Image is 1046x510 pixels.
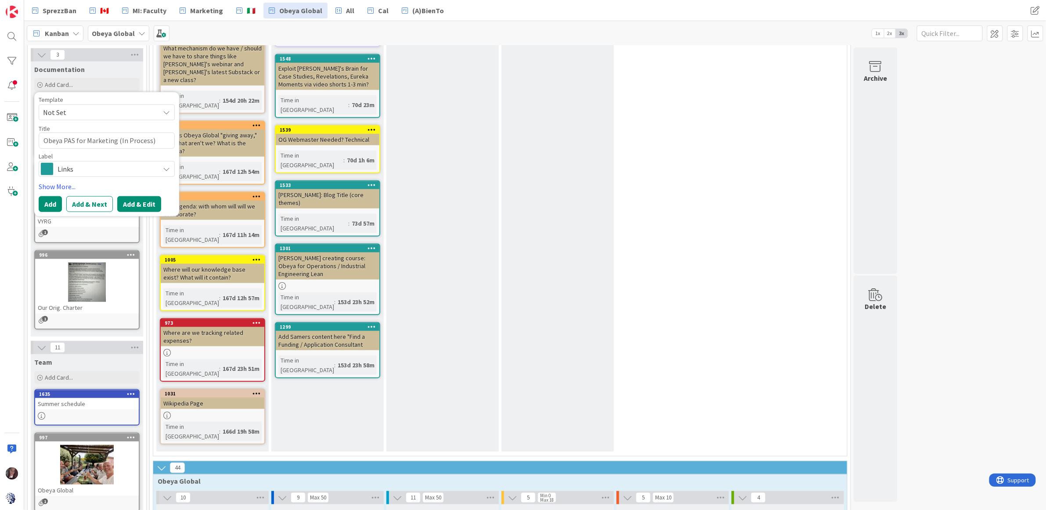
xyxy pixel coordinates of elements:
[161,129,264,157] div: What is Obeya Global "giving away," and what aren't we? What is the criteria?
[39,196,62,212] button: Add
[219,230,220,240] span: :
[34,65,85,74] span: Documentation
[378,5,389,16] span: Cal
[45,374,73,381] span: Add Card...
[161,319,264,327] div: 973
[161,256,264,264] div: 1005
[219,427,220,436] span: :
[35,434,139,442] div: 997
[276,244,379,280] div: 1301[PERSON_NAME] creating course: Obeya for Operations / Industrial Engineering Lean
[35,390,139,409] div: 1635Summer schedule
[219,293,220,303] span: :
[39,153,53,159] span: Label
[343,155,345,165] span: :
[350,100,377,110] div: 70d 23m
[275,244,380,315] a: 1301[PERSON_NAME] creating course: Obeya for Operations / Industrial Engineering LeanTime in [GEO...
[165,194,264,200] div: 1006
[280,324,379,330] div: 1299
[362,3,394,18] a: Cal
[330,3,360,18] a: All
[66,196,113,212] button: Add & Next
[35,485,139,496] div: Obeya Global
[348,219,350,228] span: :
[279,5,322,16] span: Obeya Global
[161,193,264,220] div: 1006R&D Agenda: with whom will will we collaborate?
[39,391,139,397] div: 1635
[291,492,306,503] span: 9
[231,3,261,18] a: 🇮🇹
[163,91,219,110] div: Time in [GEOGRAPHIC_DATA]
[278,292,334,312] div: Time in [GEOGRAPHIC_DATA]
[636,492,651,503] span: 5
[276,331,379,350] div: Add Samers content here "Find a Funding / Application Consultant
[220,230,262,240] div: 167d 11h 14m
[18,1,40,12] span: Support
[160,255,265,311] a: 1005Where will our knowledge base exist? What will it contain?Time in [GEOGRAPHIC_DATA]:167d 12h 57m
[50,342,65,353] span: 11
[27,3,82,18] a: SprezzBan
[280,56,379,62] div: 1548
[276,181,379,189] div: 1533
[170,463,185,473] span: 44
[335,360,377,370] div: 153d 23h 58m
[42,499,48,504] span: 1
[35,390,139,398] div: 1635
[276,244,379,252] div: 1301
[334,297,335,307] span: :
[655,496,671,500] div: Max 10
[346,5,354,16] span: All
[84,3,114,18] a: 🇨🇦
[161,35,264,86] div: What mechanism do we have / should we have to share things like [PERSON_NAME]'s webinar and [PERS...
[34,358,52,366] span: Team
[276,323,379,350] div: 1299Add Samers content here "Find a Funding / Application Consultant
[161,43,264,86] div: What mechanism do we have / should we have to share things like [PERSON_NAME]'s webinar and [PERS...
[35,215,139,227] div: VYRG
[39,435,139,441] div: 997
[263,3,328,18] a: Obeya Global
[165,391,264,397] div: 1031
[161,264,264,283] div: Where will our knowledge base exist? What will it contain?
[42,316,48,322] span: 1
[161,256,264,283] div: 1005Where will our knowledge base exist? What will it contain?
[406,492,421,503] span: 11
[335,297,377,307] div: 153d 23h 52m
[220,427,262,436] div: 166d 19h 58m
[751,492,766,503] span: 4
[220,167,262,176] div: 167d 12h 54m
[161,122,264,129] div: 1008
[6,6,18,18] img: Visit kanbanzone.com
[39,133,175,149] textarea: Obeya PAS for Marketing (In Process)
[350,219,377,228] div: 73d 57m
[540,498,554,502] div: Max 18
[276,189,379,208] div: [PERSON_NAME]: Blog Title (core themes)
[39,125,50,133] label: Title
[872,29,884,38] span: 1x
[161,319,264,346] div: 973Where are we tracking related expenses?
[161,398,264,409] div: Wikipedia Page
[117,3,172,18] a: MI: Faculty
[219,96,220,105] span: :
[864,73,887,83] div: Archive
[412,5,444,16] span: (A)BienTo
[34,389,140,426] a: 1635Summer schedule
[397,3,449,18] a: (A)BienTo
[310,496,326,500] div: Max 50
[92,29,135,38] b: Obeya Global
[280,245,379,251] div: 1301
[160,389,265,445] a: 1031Wikipedia PageTime in [GEOGRAPHIC_DATA]:166d 19h 58m
[161,193,264,201] div: 1006
[334,360,335,370] span: :
[278,151,343,170] div: Time in [GEOGRAPHIC_DATA]
[276,55,379,90] div: 1548Exploit [PERSON_NAME]'s Brain for Case Studies, Revelations, Eureka Moments via video shorts ...
[35,251,139,259] div: 996
[276,126,379,134] div: 1539
[276,252,379,280] div: [PERSON_NAME] creating course: Obeya for Operations / Industrial Engineering Lean
[117,196,161,212] button: Add & Edit
[160,121,265,185] a: 1008What is Obeya Global "giving away," and what aren't we? What is the criteria?Time in [GEOGRAP...
[6,492,18,504] img: avatar
[43,107,153,118] span: Not Set
[220,364,262,374] div: 167d 23h 51m
[247,5,256,16] span: 🇮🇹
[220,293,262,303] div: 167d 12h 57m
[35,434,139,496] div: 997Obeya Global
